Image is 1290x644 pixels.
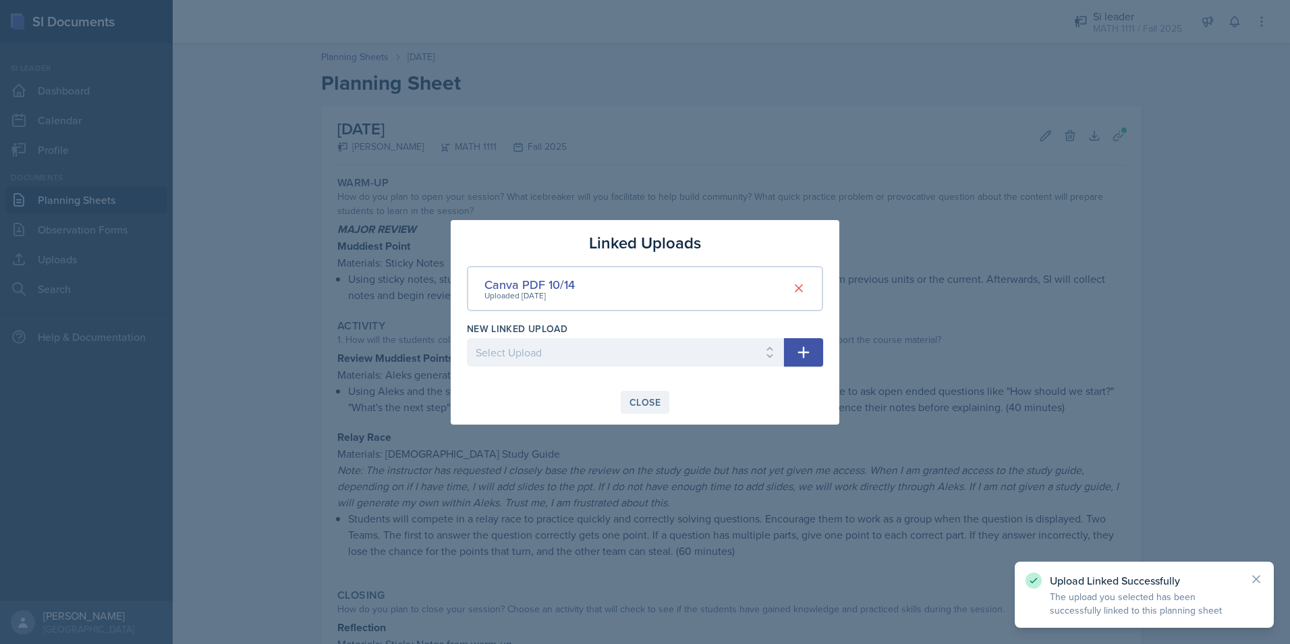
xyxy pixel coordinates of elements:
[629,397,661,408] div: Close
[1050,590,1239,617] p: The upload you selected has been successfully linked to this planning sheet
[484,290,575,302] div: Uploaded [DATE]
[621,391,669,414] button: Close
[589,231,701,255] h3: Linked Uploads
[1050,574,1239,587] p: Upload Linked Successfully
[484,275,575,294] div: Canva PDF 10/14
[467,322,567,336] label: New Linked Upload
